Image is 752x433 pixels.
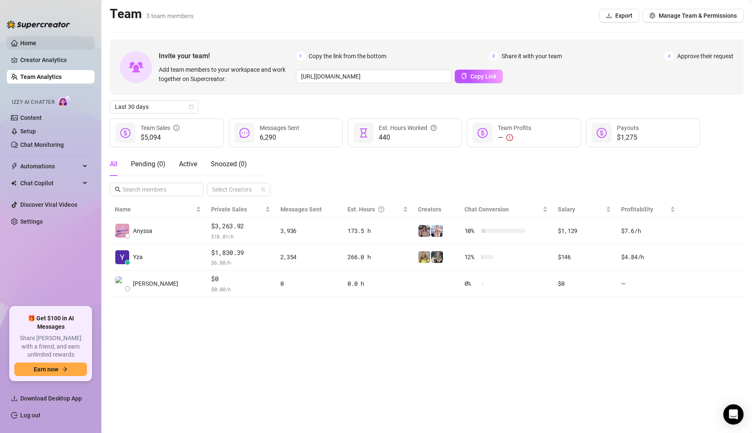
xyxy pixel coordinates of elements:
span: $5,094 [141,133,179,143]
span: Team Profits [498,124,531,131]
span: $ 0.00 /h [211,285,270,293]
span: Copy Link [470,73,497,80]
div: 0.0 h [347,279,407,288]
img: Elise (@capeofwonders_) [431,251,443,263]
div: Est. Hours Worked [379,123,437,133]
span: Earn now [34,366,58,373]
span: Snoozed ( 0 ) [211,160,247,168]
span: Automations [20,160,80,173]
div: $1,129 [558,226,611,235]
div: 3,936 [280,226,338,235]
div: Team Sales [141,123,179,133]
span: Chat Conversion [464,206,509,213]
div: Est. Hours [347,205,401,214]
span: $1,830.39 [211,248,270,258]
button: Earn nowarrow-right [14,363,87,376]
div: 0 [280,279,338,288]
span: Chat Copilot [20,176,80,190]
span: 🎁 Get $100 in AI Messages [14,314,87,331]
span: 3 [665,51,674,61]
span: calendar [189,104,194,109]
div: — [498,133,531,143]
img: Chat Copilot [11,180,16,186]
span: 0 % [464,279,478,288]
span: Private Sales [211,206,247,213]
span: Payouts [617,124,639,131]
span: download [606,13,612,19]
span: Active [179,160,197,168]
span: team [261,187,266,192]
span: 3 team members [146,12,194,20]
span: Export [615,12,633,19]
span: Manage Team & Permissions [659,12,737,19]
button: Export [599,9,639,22]
a: Settings [20,218,43,225]
th: Name [110,201,206,218]
span: question-circle [378,205,384,214]
span: $3,263.92 [211,221,270,231]
a: Chat Monitoring [20,141,64,148]
button: Copy Link [455,70,503,83]
span: Approve their request [677,51,733,61]
span: Name [115,205,194,214]
span: 12 % [464,252,478,262]
span: [PERSON_NAME] [133,279,178,288]
span: hourglass [358,128,369,138]
img: AI Chatter [58,95,71,107]
span: setting [649,13,655,19]
span: Copy the link from the bottom [309,51,386,61]
span: arrow-right [62,366,68,372]
img: logo-BBDzfeDw.svg [7,20,70,29]
span: search [115,187,121,192]
button: Manage Team & Permissions [643,9,744,22]
div: All [110,159,117,169]
span: Izzy AI Chatter [12,98,54,106]
span: 1 [296,51,305,61]
a: Team Analytics [20,73,62,80]
span: Yza [133,252,143,262]
span: dollar-circle [597,128,607,138]
span: Salary [558,206,575,213]
a: Creator Analytics [20,53,88,67]
td: — [616,271,680,297]
span: Last 30 days [115,100,193,113]
span: 10 % [464,226,478,235]
a: Discover Viral Videos [20,201,77,208]
th: Creators [413,201,459,218]
a: Log out [20,412,41,419]
a: Content [20,114,42,121]
span: Share it with your team [502,51,562,61]
div: $146 [558,252,611,262]
span: Messages Sent [260,124,299,131]
img: Yza [115,250,129,264]
div: Pending ( 0 ) [131,159,166,169]
input: Search members [122,185,192,194]
div: $4.84 /h [621,252,675,262]
span: Profitability [621,206,653,213]
img: Sara (@sarajayfree) [431,225,443,237]
div: Open Intercom Messenger [723,404,744,425]
a: Home [20,40,36,46]
img: Sara (@sarajay) [418,225,430,237]
span: 440 [379,133,437,143]
img: Kimora Klein [115,276,129,290]
span: question-circle [431,123,437,133]
h2: Team [110,6,194,22]
span: dollar-circle [478,128,488,138]
span: dollar-circle [120,128,130,138]
img: Anyssa [115,224,129,238]
span: Download Desktop App [20,395,82,402]
div: 266.0 h [347,252,407,262]
span: copy [461,73,467,79]
span: 2 [489,51,498,61]
span: thunderbolt [11,163,18,170]
span: Invite your team! [159,51,296,61]
span: Messages Sent [280,206,322,213]
span: exclamation-circle [506,134,513,141]
div: $0 [558,279,611,288]
a: Setup [20,128,36,135]
span: $ 18.81 /h [211,232,270,241]
div: 173.5 h [347,226,407,235]
div: 2,354 [280,252,338,262]
span: Add team members to your workspace and work together on Supercreator. [159,65,293,84]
